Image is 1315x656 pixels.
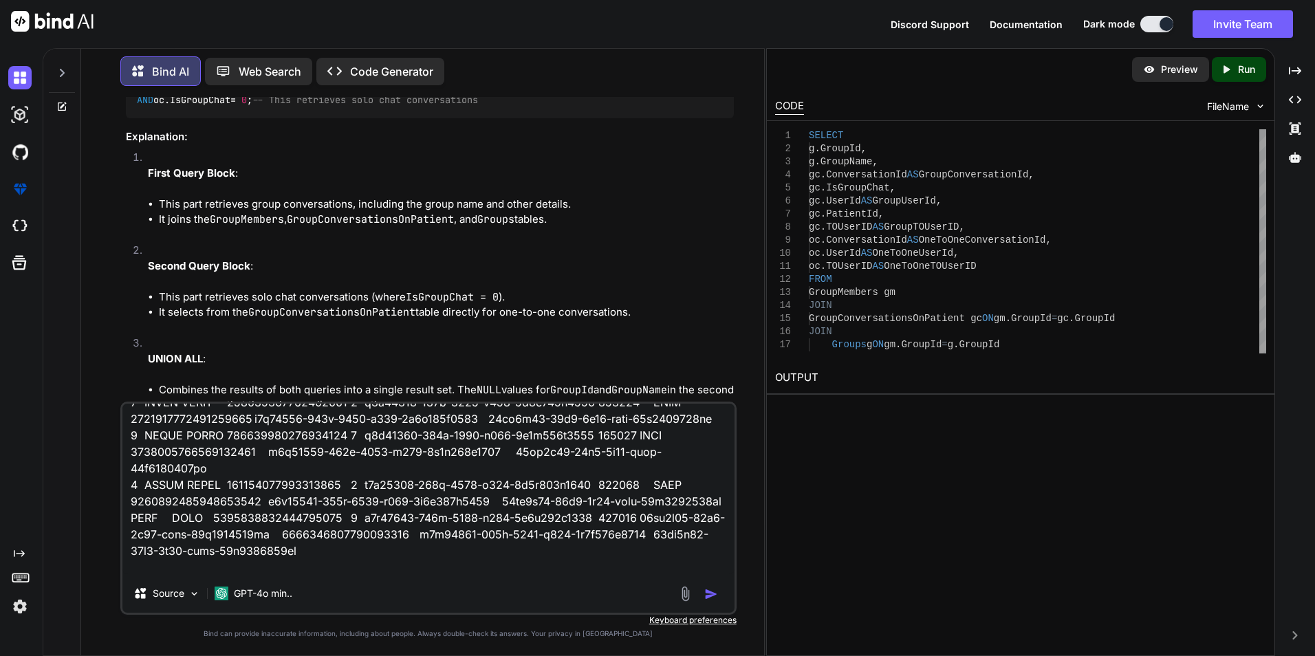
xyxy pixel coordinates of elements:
code: GroupConversationsOnPatient [248,305,415,319]
img: preview [1143,63,1155,76]
div: 13 [775,286,791,299]
span: . [820,221,826,232]
code: GroupMembers [210,212,284,226]
div: CODE [775,98,804,115]
div: 12 [775,273,791,286]
span: g [809,143,814,154]
img: Bind AI [11,11,94,32]
span: Dark mode [1083,17,1135,31]
div: 10 [775,247,791,260]
code: NULL [477,383,501,397]
span: . [1069,313,1074,324]
p: Keyboard preferences [120,615,737,626]
span: = [1052,313,1057,324]
div: 17 [775,338,791,351]
span: ON [872,339,884,350]
span: ConversationId [826,169,907,180]
span: gc [809,195,820,206]
span: gc [809,169,820,180]
span: oc [809,261,820,272]
div: 4 [775,168,791,182]
span: 0 [241,94,247,107]
span: GroupId [1011,313,1052,324]
code: IsGroupChat = 0 [406,290,499,304]
span: . [1006,313,1011,324]
span: OneToOneTOUserID [884,261,976,272]
li: This part retrieves solo chat conversations (where ). [159,289,734,305]
strong: First Query Block [148,166,235,179]
code: GroupId [550,383,594,397]
div: 8 [775,221,791,234]
span: = [942,339,947,350]
div: 7 [775,208,791,221]
span: UserId [826,248,860,259]
img: chevron down [1254,100,1266,112]
code: GroupConversationsOnPatient [287,212,454,226]
span: OneToOneUserId [872,248,953,259]
span: FileName [1207,100,1249,113]
span: gm [994,313,1006,324]
span: , [1046,234,1052,245]
span: GroupConversationId [919,169,1029,180]
img: premium [8,177,32,201]
span: Documentation [990,19,1063,30]
img: darkChat [8,66,32,89]
span: . [820,195,826,206]
span: . [820,234,826,245]
span: . [953,339,959,350]
span: oc [809,234,820,245]
code: GroupName [611,383,667,397]
span: ConversationId [826,234,907,245]
span: = [230,94,236,107]
span: , [953,248,959,259]
div: 6 [775,195,791,208]
span: PatientId [826,208,878,219]
div: 2 [775,142,791,155]
button: Documentation [990,17,1063,32]
div: 16 [775,325,791,338]
p: Code Generator [350,63,433,80]
span: AS [872,261,884,272]
span: , [936,195,942,206]
span: , [861,143,867,154]
span: Groups [832,339,867,350]
span: , [1028,169,1034,180]
span: GroupId [901,339,942,350]
span: -- This retrieves solo chat conversations [252,94,478,107]
span: gc [809,208,820,219]
span: GroupConversationsOnPatient gc [809,313,982,324]
p: Web Search [239,63,301,80]
span: g [867,339,872,350]
p: : [148,259,734,274]
span: g [809,156,814,167]
span: , [878,208,884,219]
span: . [820,248,826,259]
div: 11 [775,260,791,273]
span: AS [872,221,884,232]
span: gc [809,221,820,232]
div: 1 [775,129,791,142]
p: Bind can provide inaccurate information, including about people. Always double-check its answers.... [120,628,737,639]
span: AS [861,248,873,259]
span: gc [1057,313,1069,324]
img: GPT-4o mini [215,587,228,600]
span: UserId [826,195,860,206]
span: gm [884,339,895,350]
p: Preview [1161,63,1198,76]
span: JOIN [809,326,832,337]
span: OneToOneConversationId [919,234,1046,245]
p: Source [153,587,184,600]
span: GroupTOUserID [884,221,959,232]
span: , [890,182,895,193]
h2: OUTPUT [767,362,1274,394]
span: FROM [809,274,832,285]
span: AS [907,169,919,180]
span: GroupMembers gm [809,287,895,298]
button: Invite Team [1193,10,1293,38]
span: TOUserID [826,261,872,272]
code: Groups [477,212,514,226]
img: githubDark [8,140,32,164]
span: TOUserID [826,221,872,232]
p: Bind AI [152,63,189,80]
img: settings [8,595,32,618]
